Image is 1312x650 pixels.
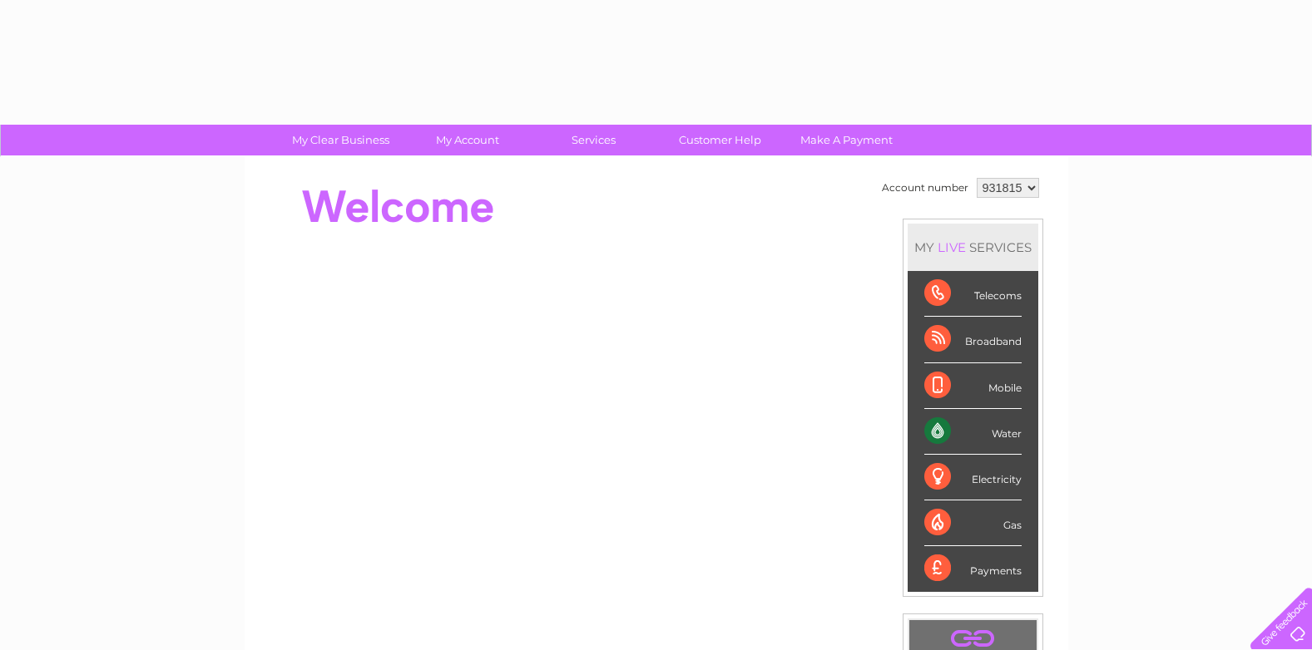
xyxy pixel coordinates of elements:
[934,239,969,255] div: LIVE
[908,224,1038,271] div: MY SERVICES
[399,125,536,155] a: My Account
[878,174,973,202] td: Account number
[924,500,1022,546] div: Gas
[924,409,1022,455] div: Water
[924,455,1022,500] div: Electricity
[272,125,409,155] a: My Clear Business
[525,125,662,155] a: Services
[651,125,789,155] a: Customer Help
[924,363,1022,409] div: Mobile
[924,317,1022,362] div: Broadband
[778,125,915,155] a: Make A Payment
[924,546,1022,591] div: Payments
[924,271,1022,317] div: Telecoms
